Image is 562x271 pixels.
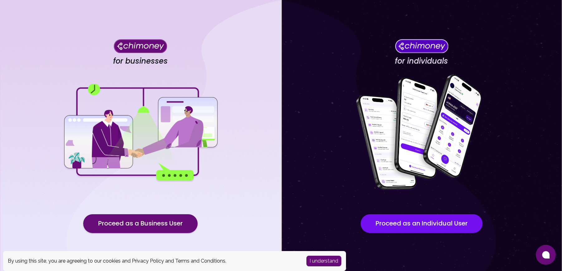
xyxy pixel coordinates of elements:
a: Terms and Conditions [175,258,225,264]
img: for individuals [343,71,499,196]
h4: for businesses [113,56,168,66]
img: for businesses [63,84,219,182]
button: Open chat window [536,245,556,265]
a: Privacy Policy [132,258,164,264]
img: Chimoney for individuals [395,39,448,53]
img: Chimoney for businesses [114,39,167,53]
button: Accept cookies [306,256,341,266]
button: Proceed as an Individual User [361,214,483,233]
h4: for individuals [395,56,448,66]
div: By using this site, you are agreeing to our cookies and and . [8,257,297,265]
button: Proceed as a Business User [83,214,198,233]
